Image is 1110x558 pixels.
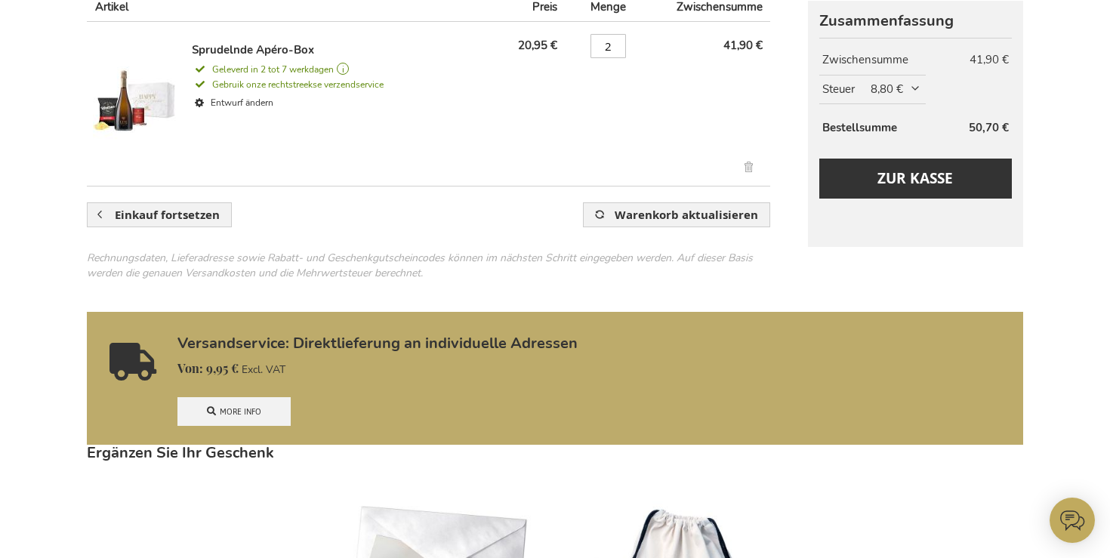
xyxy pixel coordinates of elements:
[819,13,1012,29] strong: Zusammenfassung
[723,38,763,53] span: 41,90 €
[583,202,770,227] button: Warenkorb aktualisieren
[177,360,239,376] span: 9,95 €
[615,207,758,223] span: Warenkorb aktualisieren
[871,82,923,97] span: 8,80 €
[192,79,384,91] span: Gebruik onze rechtstreekse verzendservice
[177,335,1008,352] a: Versandservice: Direktlieferung an individuelle Adressen
[87,202,232,227] a: Einkauf fortsetzen
[192,76,384,91] a: Gebruik onze rechtstreekse verzendservice
[819,159,1012,199] button: Zur Kasse
[115,207,220,223] span: Einkauf fortsetzen
[192,92,486,114] a: Entwurf ändern
[177,397,291,426] a: More info
[192,42,314,57] a: Sprudelnde Apéro-Box
[877,168,953,188] span: Zur Kasse
[970,52,1009,67] span: 41,90 €
[87,251,770,281] div: Rechnungsdaten, Lieferadresse sowie Rabatt- und Geschenkgutscheincodes können im nächsten Schritt...
[93,42,192,168] a: Sprudelnde Apéro-Box
[192,63,486,76] a: Geleverd in 2 tot 7 werkdagen
[969,120,1009,135] span: 50,70 €
[242,362,285,377] span: Excl. VAT
[819,46,950,74] th: Zwischensumme
[1050,498,1095,543] iframe: belco-activator-frame
[822,82,855,97] span: Steuer
[518,38,557,53] span: 20,95 €
[822,120,897,135] strong: Bestellsumme
[93,42,176,163] img: Sprudelnde Apéro-Box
